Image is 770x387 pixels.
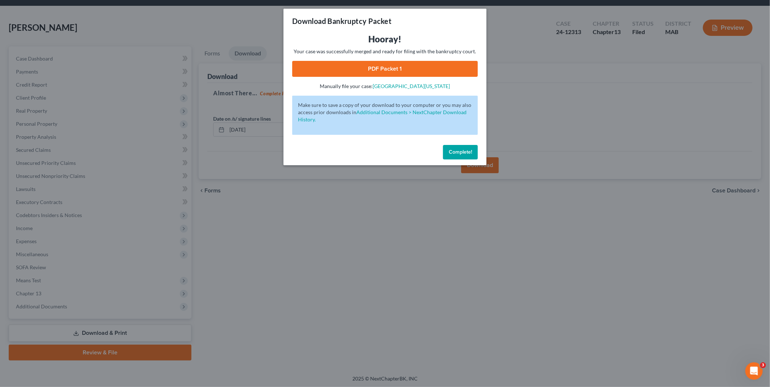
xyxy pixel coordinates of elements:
span: Complete! [449,149,472,155]
a: Additional Documents > NextChapter Download History. [298,109,467,122]
h3: Hooray! [292,33,478,45]
h3: Download Bankruptcy Packet [292,16,392,26]
p: Your case was successfully merged and ready for filing with the bankruptcy court. [292,48,478,55]
p: Manually file your case: [292,83,478,90]
a: [GEOGRAPHIC_DATA][US_STATE] [373,83,450,89]
iframe: Intercom live chat [745,362,763,380]
button: Complete! [443,145,478,159]
a: PDF Packet 1 [292,61,478,77]
span: 3 [760,362,766,368]
p: Make sure to save a copy of your download to your computer or you may also access prior downloads in [298,101,472,123]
